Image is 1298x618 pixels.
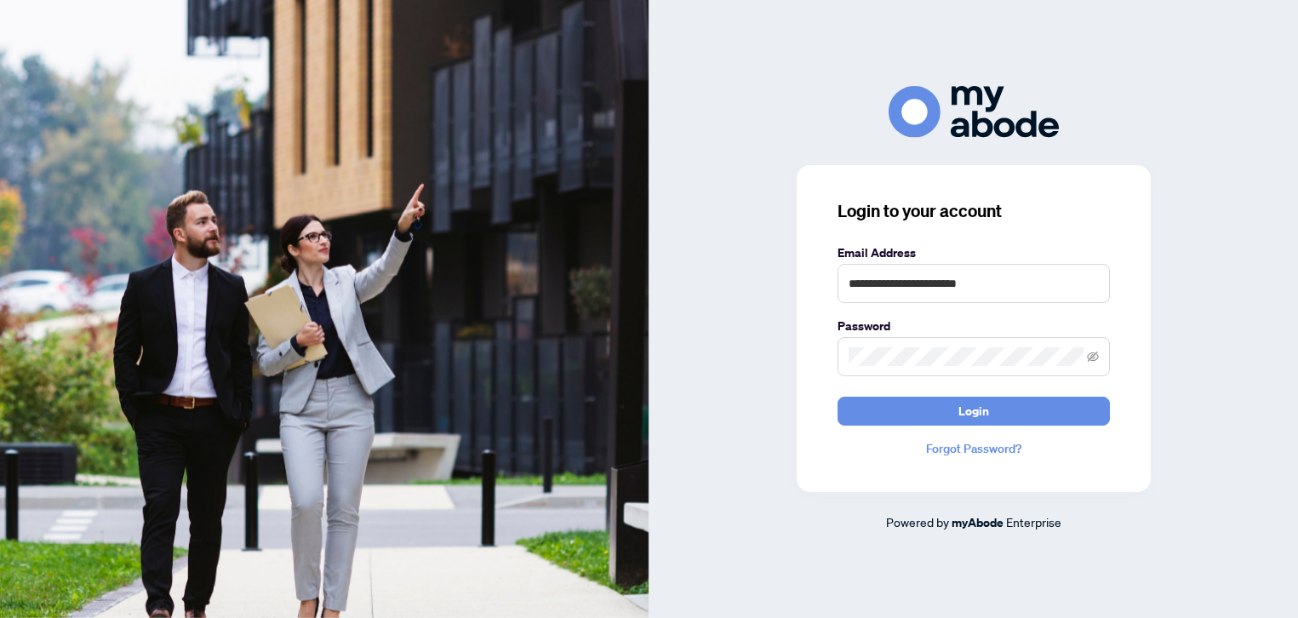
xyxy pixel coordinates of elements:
img: ma-logo [889,86,1059,138]
a: Forgot Password? [838,439,1110,458]
a: myAbode [952,513,1004,532]
span: Powered by [886,514,949,529]
h3: Login to your account [838,199,1110,223]
span: Login [958,398,989,425]
span: Enterprise [1006,514,1061,529]
label: Email Address [838,243,1110,262]
label: Password [838,317,1110,335]
span: eye-invisible [1087,351,1099,363]
button: Login [838,397,1110,426]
